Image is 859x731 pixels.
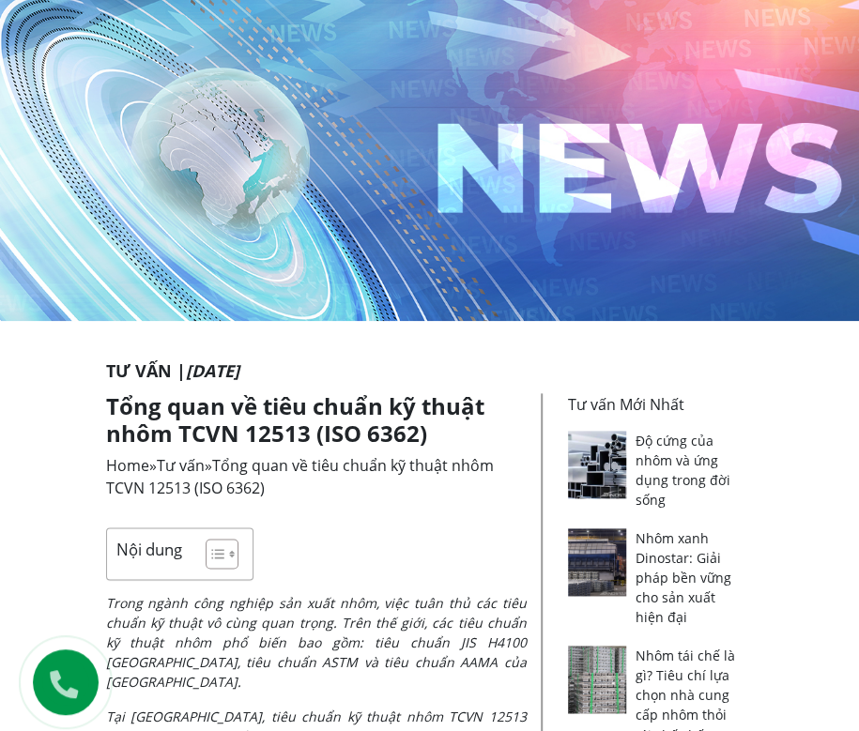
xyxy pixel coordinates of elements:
a: Home [106,455,149,476]
a: Tư vấn [157,455,205,476]
p: Tư vấn Mới Nhất [568,393,743,416]
span: Trong ngành công nghiệp sản xuất nhôm, việc tuân thủ các tiêu chuẩn kỹ thuật vô cùng quan trọng. ... [106,594,527,691]
img: Nhôm xanh Dinostar: Giải pháp bền vững cho sản xuất hiện đại [568,528,626,596]
p: Tư vấn | [106,358,754,384]
h1: Tổng quan về tiêu chuẩn kỹ thuật nhôm TCVN 12513 (ISO 6362) [106,393,527,448]
i: [DATE] [186,359,239,382]
span: » » [106,455,494,498]
a: Nhôm xanh Dinostar: Giải pháp bền vững cho sản xuất hiện đại [636,529,731,626]
a: Toggle Table of Content [192,538,234,570]
img: Nhôm tái chế là gì? Tiêu chí lựa chọn nhà cung cấp nhôm thỏi tái chế chất lượng cao [568,646,626,713]
a: Độ cứng của nhôm và ứng dụng trong đời sống [636,432,730,509]
span: Tổng quan về tiêu chuẩn kỹ thuật nhôm TCVN 12513 (ISO 6362) [106,455,494,498]
img: Độ cứng của nhôm và ứng dụng trong đời sống [568,431,626,498]
p: Nội dung [116,538,182,559]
